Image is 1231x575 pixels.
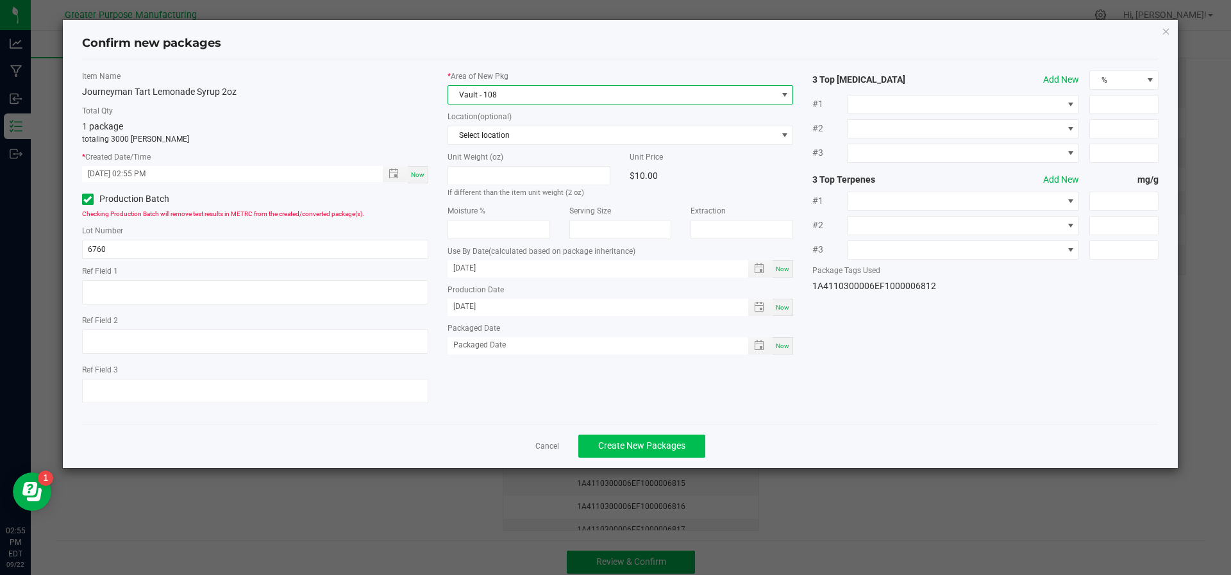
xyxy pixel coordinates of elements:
span: Select location [448,126,777,144]
span: NO DATA FOUND [847,119,1079,138]
label: Package Tags Used [812,265,1159,276]
div: 1A4110300006EF1000006812 [812,279,1159,293]
p: totaling 3000 [PERSON_NAME] [82,133,428,145]
label: Lot Number [82,225,428,237]
span: Checking Production Batch will remove test results in METRC from the created/converted package(s). [82,210,364,217]
label: Ref Field 2 [82,315,428,326]
label: Ref Field 1 [82,265,428,277]
span: NO DATA FOUND [847,240,1079,260]
span: Vault - 108 [448,86,777,104]
div: Journeyman Tart Lemonade Syrup 2oz [82,85,428,99]
span: (calculated based on package inheritance) [489,247,635,256]
input: Production Date [448,299,735,315]
span: #1 [812,194,847,208]
span: Create New Packages [598,440,685,451]
div: $10.00 [630,166,793,185]
span: Now [776,342,789,349]
span: Toggle popup [748,260,773,278]
button: Add New [1043,173,1079,187]
span: Now [411,171,424,178]
span: NO DATA FOUND [847,216,1079,235]
span: #2 [812,219,847,232]
label: Total Qty [82,105,428,117]
strong: 3 Top [MEDICAL_DATA] [812,73,951,87]
strong: mg/g [1089,173,1159,187]
strong: 3 Top Terpenes [812,173,951,187]
label: Item Name [82,71,428,82]
label: Unit Weight (oz) [448,151,611,163]
iframe: Resource center [13,472,51,511]
input: Use By Date [448,260,735,276]
iframe: Resource center unread badge [38,471,53,486]
span: Now [776,304,789,311]
label: Serving Size [569,205,672,217]
label: Unit Price [630,151,793,163]
span: (optional) [478,112,512,121]
label: Production Date [448,284,794,296]
span: #2 [812,122,847,135]
button: Add New [1043,73,1079,87]
span: 1 package [82,121,123,131]
input: Packaged Date [448,337,735,353]
span: Toggle popup [748,337,773,354]
span: NO DATA FOUND [448,126,794,145]
a: Cancel [535,441,559,452]
label: Use By Date [448,246,794,257]
label: Location [448,111,794,122]
span: % [1090,71,1142,89]
span: #1 [812,97,847,111]
span: Toggle popup [748,299,773,316]
span: NO DATA FOUND [847,192,1079,211]
label: Packaged Date [448,322,794,334]
span: Now [776,265,789,272]
input: Created Datetime [82,166,369,182]
label: Area of New Pkg [448,71,794,82]
span: NO DATA FOUND [847,95,1079,114]
span: NO DATA FOUND [847,144,1079,163]
label: Extraction [691,205,793,217]
h4: Confirm new packages [82,35,1159,52]
label: Production Batch [82,192,246,206]
small: If different than the item unit weight (2 oz) [448,188,584,197]
label: Moisture % [448,205,550,217]
span: #3 [812,243,847,256]
label: Ref Field 3 [82,364,428,376]
button: Create New Packages [578,435,705,458]
span: #3 [812,146,847,160]
label: Created Date/Time [82,151,428,163]
span: Toggle popup [383,166,408,182]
